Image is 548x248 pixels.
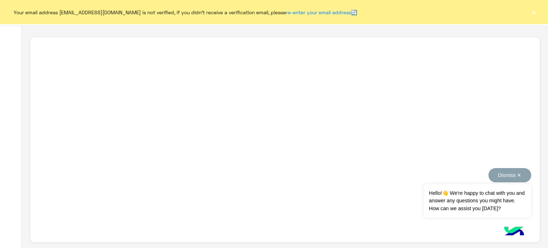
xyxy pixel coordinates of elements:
a: re-enter your email address [286,9,351,15]
button: × [530,9,537,16]
img: hulul-logo.png [502,219,527,244]
span: Hello!👋 We're happy to chat with you and answer any questions you might have. How can we assist y... [423,184,531,218]
span: Your email address [EMAIL_ADDRESS][DOMAIN_NAME] is not verified, if you didn't receive a verifica... [14,9,357,16]
button: Dismiss ✕ [488,168,531,182]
